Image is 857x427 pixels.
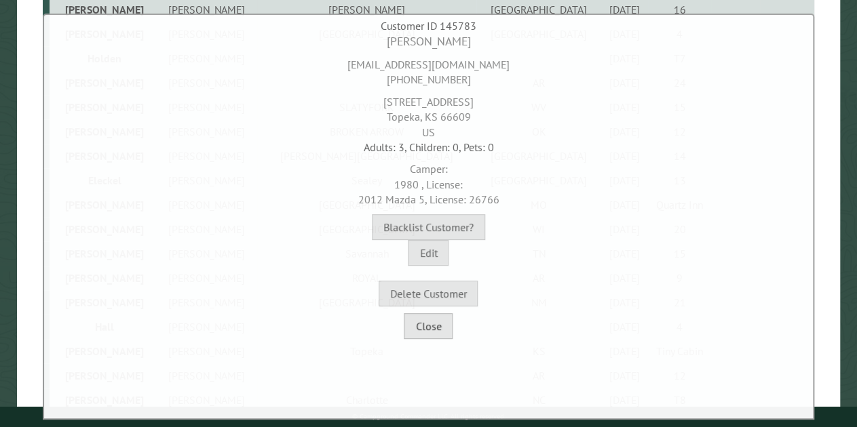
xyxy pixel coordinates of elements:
span: 1980 , License: [394,178,463,191]
div: [PERSON_NAME] [47,33,810,50]
button: Close [404,313,453,339]
div: [DATE] [603,3,646,16]
div: Camper: [47,155,810,207]
span: 2012 Mazda 5, License: 26766 [358,192,499,206]
div: Customer ID 145783 [47,18,810,33]
button: Delete Customer [379,281,478,306]
small: © Campground Commander LLC. All rights reserved. [352,412,506,421]
button: Edit [408,240,449,266]
div: [STREET_ADDRESS] Topeka, KS 66609 US [47,87,810,140]
button: Blacklist Customer? [372,214,485,240]
div: Adults: 3, Children: 0, Pets: 0 [47,140,810,155]
div: [EMAIL_ADDRESS][DOMAIN_NAME] [PHONE_NUMBER] [47,50,810,87]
